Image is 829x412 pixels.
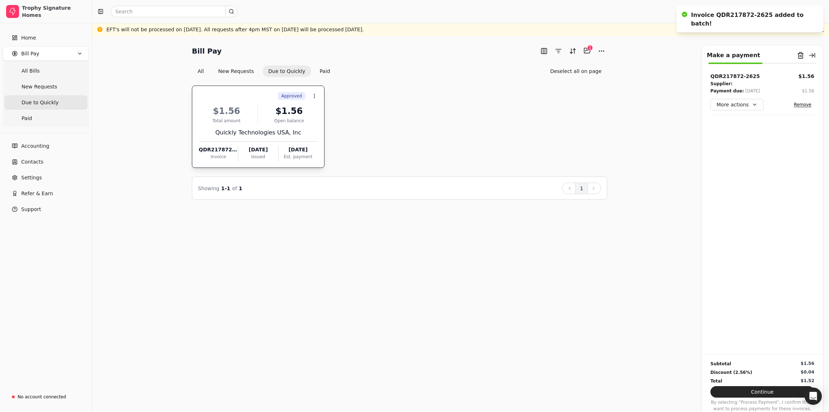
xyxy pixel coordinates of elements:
[278,146,318,154] div: [DATE]
[710,369,752,376] div: Discount (2.56%)
[3,46,89,61] button: Bill Pay
[801,377,814,384] div: $1.52
[710,80,732,87] div: Supplier:
[802,88,814,94] div: $1.56
[596,45,607,57] button: More
[21,50,39,58] span: Bill Pay
[212,65,259,77] button: New Requests
[710,377,722,385] div: Total
[21,206,41,213] span: Support
[18,394,66,400] div: No account connected
[3,155,89,169] a: Contacts
[111,6,237,17] input: Search
[575,183,588,194] button: 1
[21,142,49,150] span: Accounting
[710,399,814,412] p: By selecting "Process Payment", I confirm that I want to process payments for these invoices.
[798,73,814,80] button: $1.56
[199,105,254,118] div: $1.56
[22,115,32,122] span: Paid
[710,360,731,367] div: Subtotal
[239,186,243,191] span: 1
[4,111,87,125] a: Paid
[707,51,760,60] div: Make a payment
[192,65,336,77] div: Invoice filter options
[3,186,89,201] button: Refer & Earn
[314,65,336,77] button: Paid
[691,11,809,28] div: Invoice QDR217872-2625 added to batch!
[21,174,42,182] span: Settings
[199,128,318,137] div: Quickly Technologies USA, Inc
[3,31,89,45] a: Home
[22,67,40,75] span: All Bills
[3,139,89,153] a: Accounting
[22,99,59,106] span: Due to Quickly
[3,170,89,185] a: Settings
[21,34,36,42] span: Home
[238,146,278,154] div: [DATE]
[21,158,43,166] span: Contacts
[791,100,814,109] button: Remove
[581,45,593,56] button: Batch (1)
[544,65,607,77] button: Deselect all on page
[710,386,814,398] button: Continue
[263,65,311,77] button: Due to Quickly
[261,118,318,124] div: Open balance
[567,45,579,57] button: Sort
[801,369,814,375] div: $0.04
[278,154,318,160] div: Est. payment
[192,45,222,57] h2: Bill Pay
[3,390,89,403] a: No account connected
[802,87,814,95] button: $1.56
[4,95,87,110] a: Due to Quickly
[106,26,364,33] div: EFT's will not be processed on [DATE]. All requests after 4pm MST on [DATE] will be processed [DA...
[281,93,302,99] span: Approved
[232,186,237,191] span: of
[710,87,744,95] div: Payment due:
[22,83,57,91] span: New Requests
[4,79,87,94] a: New Requests
[198,186,219,191] span: Showing
[199,154,238,160] div: Invoice
[21,190,53,197] span: Refer & Earn
[22,4,86,19] div: Trophy Signature Homes
[805,388,822,405] div: Open Intercom Messenger
[192,65,209,77] button: All
[745,87,760,95] div: [DATE]
[199,118,254,124] div: Total amount
[801,360,814,367] div: $1.56
[261,105,318,118] div: $1.56
[199,146,238,154] div: QDR217872-2625
[3,202,89,216] button: Support
[710,99,764,110] button: More actions
[238,154,278,160] div: Issued
[4,64,87,78] a: All Bills
[221,186,230,191] span: 1 - 1
[587,45,593,51] div: 1
[710,73,760,80] div: QDR217872-2625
